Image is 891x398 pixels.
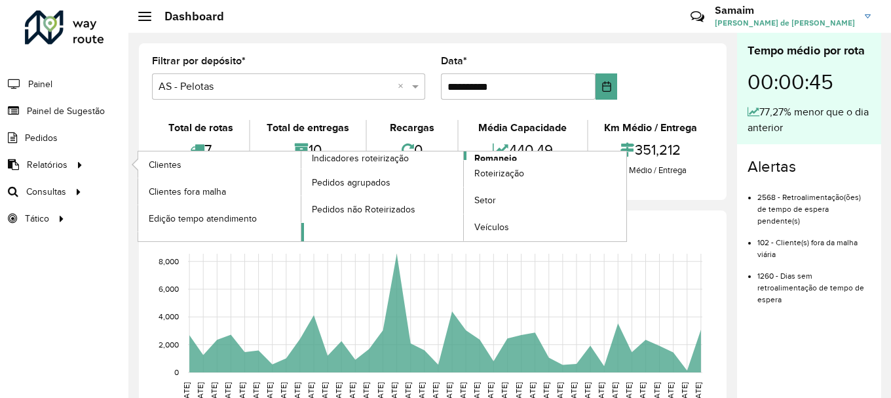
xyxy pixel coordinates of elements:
[301,169,464,195] a: Pedidos agrupados
[683,3,711,31] a: Contato Rápido
[757,227,871,260] li: 102 - Cliente(s) fora da malha viária
[254,136,362,164] div: 10
[474,220,509,234] span: Veículos
[159,340,179,349] text: 2,000
[715,17,855,29] span: [PERSON_NAME] de [PERSON_NAME]
[138,205,301,231] a: Edição tempo atendimento
[25,131,58,145] span: Pedidos
[757,182,871,227] li: 2568 - Retroalimentação(ões) de tempo de espera pendente(s)
[464,214,626,241] a: Veículos
[748,42,871,60] div: Tempo médio por rota
[159,257,179,266] text: 8,000
[592,120,710,136] div: Km Médio / Entrega
[138,178,301,205] a: Clientes fora malha
[155,136,246,164] div: 7
[464,188,626,214] a: Setor
[370,120,454,136] div: Recargas
[155,120,246,136] div: Total de rotas
[301,196,464,222] a: Pedidos não Roteirizados
[748,60,871,104] div: 00:00:45
[312,151,409,165] span: Indicadores roteirização
[312,203,415,216] span: Pedidos não Roteirizados
[27,158,67,172] span: Relatórios
[138,151,301,178] a: Clientes
[149,185,226,199] span: Clientes fora malha
[138,151,464,241] a: Indicadores roteirização
[28,77,52,91] span: Painel
[25,212,49,226] span: Tático
[715,4,855,16] h3: Samaim
[151,9,224,24] h2: Dashboard
[26,185,66,199] span: Consultas
[474,151,517,165] span: Romaneio
[152,53,246,69] label: Filtrar por depósito
[27,104,105,118] span: Painel de Sugestão
[149,212,257,226] span: Edição tempo atendimento
[174,368,179,376] text: 0
[462,120,583,136] div: Média Capacidade
[757,260,871,306] li: 1260 - Dias sem retroalimentação de tempo de espera
[592,136,710,164] div: 351,212
[462,136,583,164] div: 440,49
[301,151,627,241] a: Romaneio
[748,157,871,176] h4: Alertas
[370,136,454,164] div: 0
[159,285,179,293] text: 6,000
[312,176,390,189] span: Pedidos agrupados
[149,158,181,172] span: Clientes
[464,161,626,187] a: Roteirização
[398,79,409,94] span: Clear all
[474,167,524,180] span: Roteirização
[254,120,362,136] div: Total de entregas
[159,312,179,321] text: 4,000
[596,73,617,100] button: Choose Date
[441,53,467,69] label: Data
[592,164,710,177] div: Km Médio / Entrega
[474,193,496,207] span: Setor
[748,104,871,136] div: 77,27% menor que o dia anterior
